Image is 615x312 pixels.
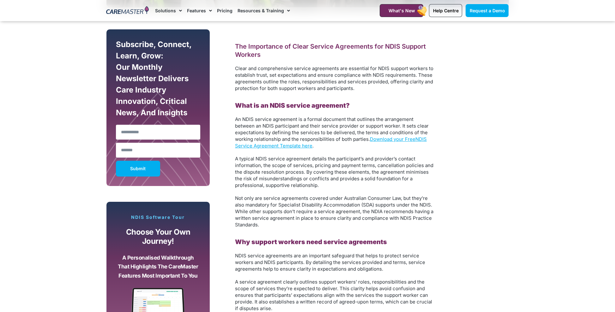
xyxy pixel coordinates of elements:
p: . [235,116,434,149]
span: Clear and comprehensive service agreements are essential for NDIS support workers to establish tr... [235,65,433,91]
span: NDIS service agreements are an important safeguard that helps to protect service workers and NDIS... [235,253,425,272]
a: Help Centre [429,4,462,17]
div: Subscribe, Connect, Learn, Grow: Our Monthly Newsletter Delivers Care Industry Innovation, Critic... [114,39,202,122]
a: Request a Demo [466,4,509,17]
p: Choose your own journey! [118,228,199,246]
span: A service agreement clearly outlines support workers’ roles, responsibilities and the scope of se... [235,279,432,311]
span: Request a Demo [469,8,505,13]
h2: The Importance of Clear Service Agreements for NDIS Support Workers [235,42,434,59]
img: CareMaster Logo [106,6,149,15]
a: Download your Free [370,136,415,142]
a: NDIS Service Agreement Template here [235,136,427,149]
b: Why support workers need service agreements [235,238,387,246]
span: What's New [388,8,415,13]
b: What is an NDIS service agreement? [235,102,350,109]
span: A typical NDIS service agreement details the participant’s and provider’s contact information, th... [235,156,433,188]
a: What's New [380,4,423,17]
p: NDIS Software Tour [113,214,204,220]
span: An NDIS service agreement is a formal document that outlines the arrangement between an NDIS part... [235,116,429,142]
span: Not only are service agreements covered under Australian Consumer Law, but they’re also mandatory... [235,195,433,228]
button: Submit [116,161,160,177]
span: Help Centre [433,8,458,13]
p: A personalised walkthrough that highlights the CareMaster features most important to you [118,253,199,280]
span: Submit [130,167,146,170]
